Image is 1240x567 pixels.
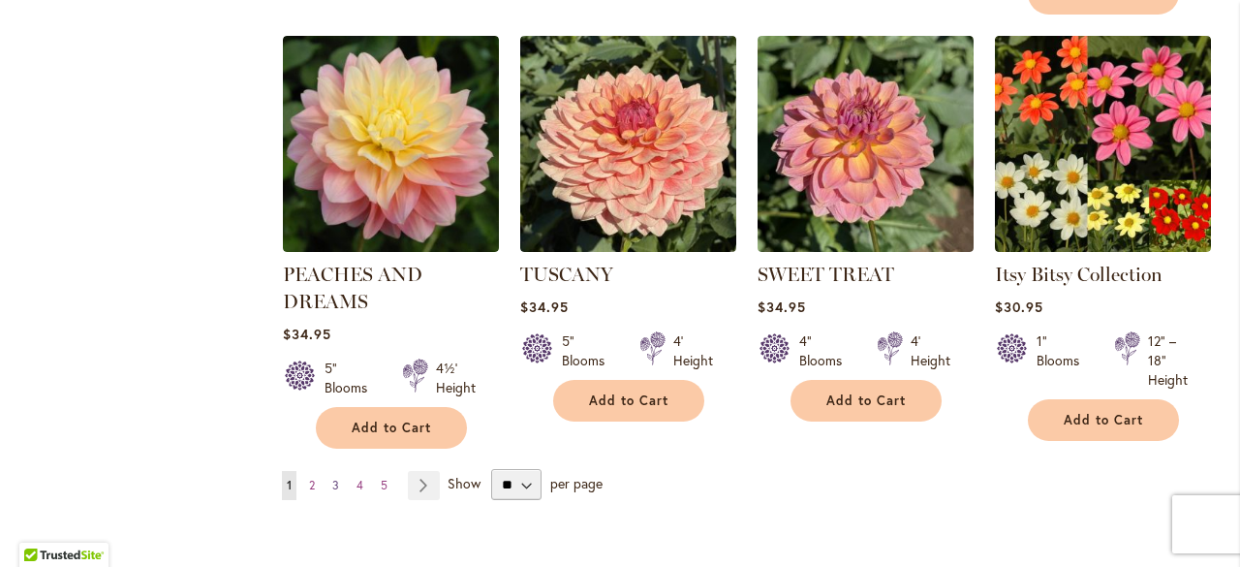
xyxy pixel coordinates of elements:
[520,237,736,256] a: TUSCANY
[553,380,704,422] button: Add to Cart
[332,478,339,492] span: 3
[520,298,569,316] span: $34.95
[325,359,379,397] div: 5" Blooms
[1028,399,1179,441] button: Add to Cart
[287,478,292,492] span: 1
[550,474,603,492] span: per page
[520,36,736,252] img: TUSCANY
[283,36,499,252] img: PEACHES AND DREAMS
[562,331,616,370] div: 5" Blooms
[589,393,668,409] span: Add to Cart
[1037,331,1091,390] div: 1" Blooms
[283,325,331,343] span: $34.95
[1064,412,1143,428] span: Add to Cart
[758,36,974,252] img: SWEET TREAT
[673,331,713,370] div: 4' Height
[799,331,853,370] div: 4" Blooms
[316,407,467,449] button: Add to Cart
[283,237,499,256] a: PEACHES AND DREAMS
[520,263,613,286] a: TUSCANY
[381,478,387,492] span: 5
[304,471,320,500] a: 2
[309,478,315,492] span: 2
[826,393,906,409] span: Add to Cart
[758,263,894,286] a: SWEET TREAT
[995,263,1162,286] a: Itsy Bitsy Collection
[790,380,942,422] button: Add to Cart
[1148,331,1188,390] div: 12" – 18" Height
[448,474,480,492] span: Show
[995,237,1211,256] a: Itsy Bitsy Collection
[352,471,368,500] a: 4
[15,498,69,552] iframe: Launch Accessibility Center
[376,471,392,500] a: 5
[283,263,422,313] a: PEACHES AND DREAMS
[758,237,974,256] a: SWEET TREAT
[995,36,1211,252] img: Itsy Bitsy Collection
[352,420,431,436] span: Add to Cart
[995,298,1043,316] span: $30.95
[758,298,806,316] span: $34.95
[911,331,950,370] div: 4' Height
[436,359,476,397] div: 4½' Height
[327,471,344,500] a: 3
[356,478,363,492] span: 4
